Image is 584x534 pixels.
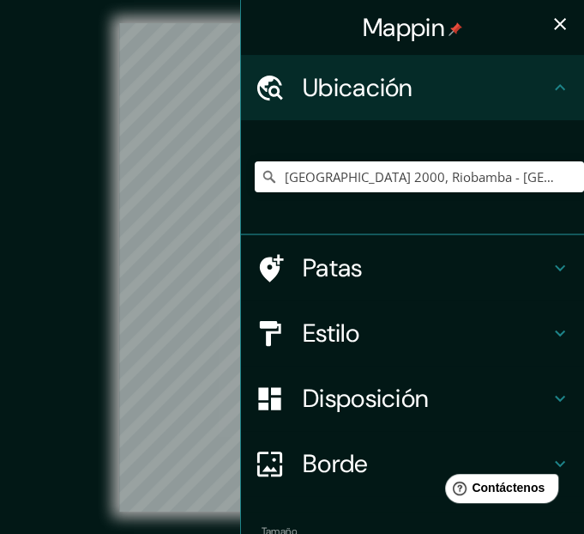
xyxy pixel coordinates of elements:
div: Disposición [241,366,584,431]
div: Estilo [241,300,584,366]
div: Patas [241,235,584,300]
font: Ubicación [303,71,413,104]
img: pin-icon.png [449,22,462,36]
input: Elige tu ciudad o zona [255,161,584,192]
font: Borde [303,447,369,480]
canvas: Mapa [119,23,464,512]
font: Patas [303,252,363,284]
font: Mappin [363,11,445,44]
div: Borde [241,431,584,496]
div: Ubicación [241,55,584,120]
font: Disposición [303,382,429,415]
font: Estilo [303,317,359,349]
iframe: Lanzador de widgets de ayuda [431,467,565,515]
